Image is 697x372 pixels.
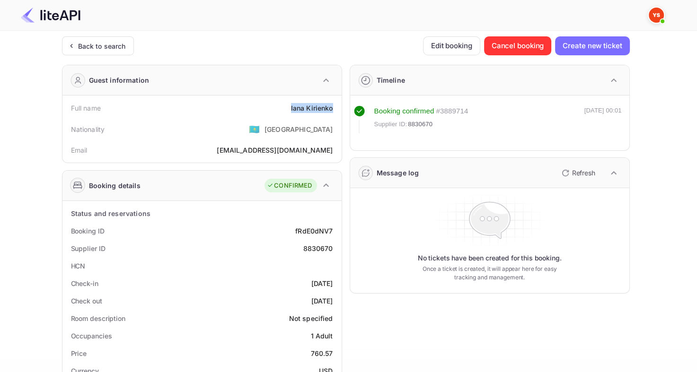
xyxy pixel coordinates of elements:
p: No tickets have been created for this booking. [418,253,562,263]
div: [DATE] 00:01 [584,106,622,133]
div: Not specified [289,313,333,323]
div: Booking ID [71,226,105,236]
div: Message log [377,168,419,178]
p: Once a ticket is created, it will appear here for easy tracking and management. [415,265,565,282]
div: fRdE0dNV7 [295,226,333,236]
div: Booking confirmed [374,106,434,117]
span: United States [249,121,260,138]
button: Edit booking [423,36,480,55]
span: Supplier ID: [374,120,407,129]
p: Refresh [572,168,595,178]
div: CONFIRMED [267,181,312,190]
div: Supplier ID [71,243,106,253]
img: Yandex Support [649,8,664,23]
div: Email [71,145,88,155]
span: 8830670 [408,120,432,129]
button: Cancel booking [484,36,552,55]
div: 8830670 [303,243,333,253]
div: Booking details [89,181,141,190]
div: Check-in [71,278,98,288]
div: Iana Kirienko [291,103,333,113]
div: Full name [71,103,101,113]
div: [DATE] [311,278,333,288]
img: LiteAPI Logo [21,8,80,23]
div: [GEOGRAPHIC_DATA] [265,124,333,134]
div: [EMAIL_ADDRESS][DOMAIN_NAME] [217,145,333,155]
div: [DATE] [311,296,333,306]
div: Room description [71,313,125,323]
div: HCN [71,261,86,271]
div: # 3889714 [436,106,468,117]
button: Create new ticket [555,36,629,55]
div: Back to search [78,41,126,51]
div: Nationality [71,124,105,134]
button: Refresh [556,165,599,181]
div: Price [71,348,87,358]
div: Status and reservations [71,208,150,218]
div: Check out [71,296,102,306]
div: 1 Adult [310,331,333,341]
div: 760.57 [311,348,333,358]
div: Occupancies [71,331,112,341]
div: Guest information [89,75,150,85]
div: Timeline [377,75,405,85]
